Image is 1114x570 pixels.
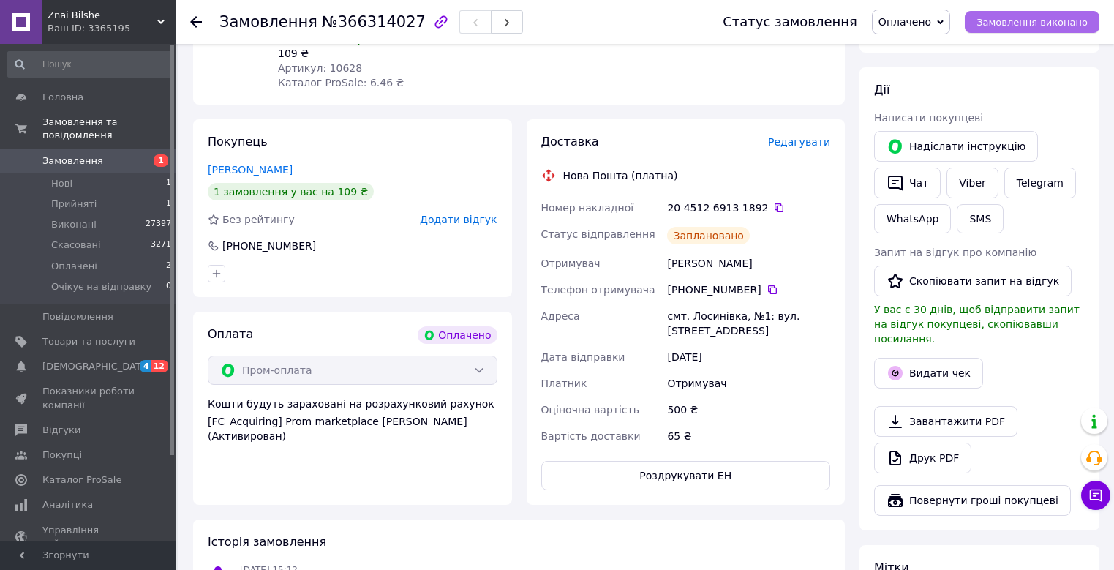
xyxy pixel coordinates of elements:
[42,424,80,437] span: Відгуки
[208,535,326,549] span: Історія замовлення
[42,335,135,348] span: Товари та послуги
[51,198,97,211] span: Прийняті
[874,443,971,473] a: Друк PDF
[664,370,833,397] div: Отримувач
[874,406,1017,437] a: Завантажити PDF
[560,168,682,183] div: Нова Пошта (платна)
[874,131,1038,162] button: Надіслати інструкцію
[322,13,426,31] span: №366314027
[874,168,941,198] button: Чат
[166,198,171,211] span: 1
[278,62,362,74] span: Артикул: 10628
[541,404,639,416] span: Оціночна вартість
[42,473,121,487] span: Каталог ProSale
[51,218,97,231] span: Виконані
[42,116,176,142] span: Замовлення та повідомлення
[664,423,833,449] div: 65 ₴
[146,218,171,231] span: 27397
[418,326,497,344] div: Оплачено
[51,280,151,293] span: Очікує на відправку
[976,17,1088,28] span: Замовлення виконано
[541,351,625,363] span: Дата відправки
[874,247,1036,258] span: Запит на відгук про компанію
[541,378,587,389] span: Платник
[154,154,168,167] span: 1
[874,485,1071,516] button: Повернути гроші покупцеві
[208,164,293,176] a: [PERSON_NAME]
[874,112,983,124] span: Написати покупцеві
[219,13,317,31] span: Замовлення
[51,177,72,190] span: Нові
[42,498,93,511] span: Аналітика
[278,33,389,45] span: Готово до відправки
[278,77,404,89] span: Каталог ProSale: 6.46 ₴
[278,46,454,61] div: 109 ₴
[166,280,171,293] span: 0
[541,284,655,296] span: Телефон отримувача
[541,135,599,149] span: Доставка
[222,214,295,225] span: Без рейтингу
[166,177,171,190] span: 1
[768,136,830,148] span: Редагувати
[208,397,497,443] div: Кошти будуть зараховані на розрахунковий рахунок
[541,202,634,214] span: Номер накладної
[664,250,833,277] div: [PERSON_NAME]
[723,15,857,29] div: Статус замовлення
[151,239,171,252] span: 3271
[541,430,641,442] span: Вартість доставки
[208,327,253,341] span: Оплата
[874,204,951,233] a: WhatsApp
[420,214,497,225] span: Додати відгук
[667,227,750,244] div: Заплановано
[541,310,580,322] span: Адреса
[957,204,1004,233] button: SMS
[42,91,83,104] span: Головна
[965,11,1099,33] button: Замовлення виконано
[208,135,268,149] span: Покупець
[42,310,113,323] span: Повідомлення
[42,449,82,462] span: Покупці
[51,239,101,252] span: Скасовані
[208,183,374,200] div: 1 замовлення у вас на 109 ₴
[946,168,998,198] a: Viber
[166,260,171,273] span: 2
[874,358,983,389] button: Видати чек
[51,260,97,273] span: Оплачені
[42,360,151,373] span: [DEMOGRAPHIC_DATA]
[664,303,833,344] div: смт. Лосинівка, №1: вул. [STREET_ADDRESS]
[874,304,1080,345] span: У вас є 30 днів, щоб відправити запит на відгук покупцеві, скопіювавши посилання.
[48,22,176,35] div: Ваш ID: 3365195
[541,258,601,269] span: Отримувач
[664,397,833,423] div: 500 ₴
[1004,168,1076,198] a: Telegram
[664,344,833,370] div: [DATE]
[667,200,830,215] div: 20 4512 6913 1892
[42,385,135,411] span: Показники роботи компанії
[7,51,173,78] input: Пошук
[667,282,830,297] div: [PHONE_NUMBER]
[874,83,889,97] span: Дії
[42,154,103,168] span: Замовлення
[42,524,135,550] span: Управління сайтом
[1081,481,1110,510] button: Чат з покупцем
[878,16,931,28] span: Оплачено
[541,461,831,490] button: Роздрукувати ЕН
[48,9,157,22] span: Znai Bilshe
[208,414,497,443] div: [FC_Acquiring] Prom marketplace [PERSON_NAME] (Активирован)
[221,239,317,253] div: [PHONE_NUMBER]
[190,15,202,29] div: Повернутися назад
[151,360,168,372] span: 12
[541,228,655,240] span: Статус відправлення
[874,266,1072,296] button: Скопіювати запит на відгук
[140,360,151,372] span: 4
